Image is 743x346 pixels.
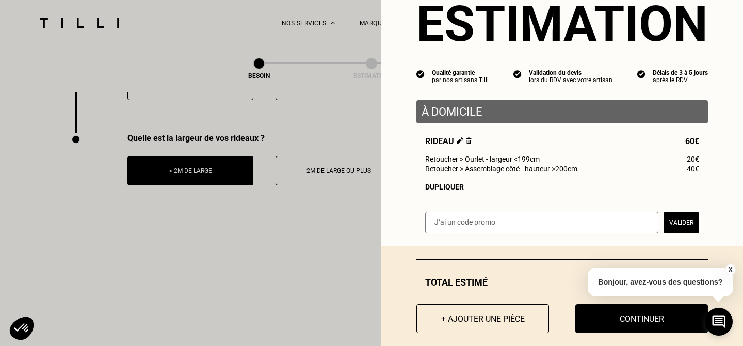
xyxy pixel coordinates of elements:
[425,212,658,233] input: J‘ai un code promo
[432,69,489,76] div: Qualité garantie
[416,277,708,288] div: Total estimé
[416,69,425,78] img: icon list info
[425,136,472,146] span: Rideau
[664,212,699,233] button: Valider
[422,105,703,118] p: À domicile
[725,264,735,275] button: X
[637,69,645,78] img: icon list info
[513,69,522,78] img: icon list info
[457,137,463,144] img: Éditer
[687,155,699,163] span: 20€
[529,76,612,84] div: lors du RDV avec votre artisan
[416,304,549,333] button: + Ajouter une pièce
[425,165,577,173] span: Retoucher > Assemblage côté - hauteur >200cm
[529,69,612,76] div: Validation du devis
[653,69,708,76] div: Délais de 3 à 5 jours
[653,76,708,84] div: après le RDV
[575,304,708,333] button: Continuer
[425,183,699,191] div: Dupliquer
[425,155,540,163] span: Retoucher > Ourlet - largeur <199cm
[466,137,472,144] img: Supprimer
[432,76,489,84] div: par nos artisans Tilli
[685,136,699,146] span: 60€
[687,165,699,173] span: 40€
[588,268,733,296] p: Bonjour, avez-vous des questions?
